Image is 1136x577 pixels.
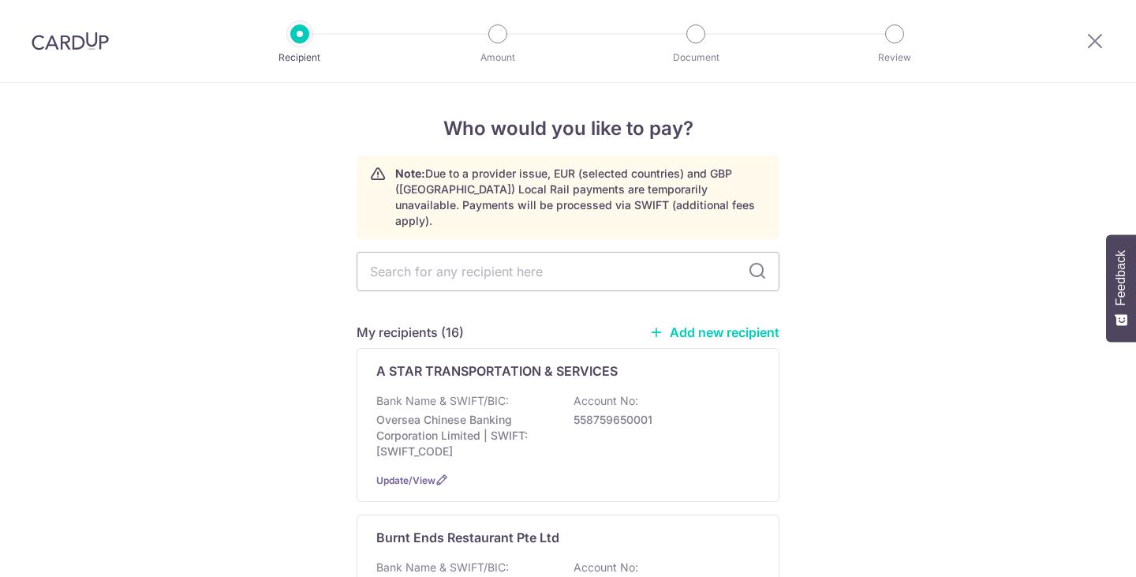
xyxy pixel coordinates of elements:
[357,114,779,143] h4: Who would you like to pay?
[376,393,509,409] p: Bank Name & SWIFT/BIC:
[357,252,779,291] input: Search for any recipient here
[637,50,754,66] p: Document
[241,50,358,66] p: Recipient
[574,412,750,428] p: 558759650001
[836,50,953,66] p: Review
[1114,250,1128,305] span: Feedback
[376,412,553,459] p: Oversea Chinese Banking Corporation Limited | SWIFT: [SWIFT_CODE]
[376,362,618,380] p: A STAR TRANSPORTATION & SERVICES
[574,560,638,575] p: Account No:
[376,474,435,486] a: Update/View
[1106,234,1136,342] button: Feedback - Show survey
[649,324,779,340] a: Add new recipient
[395,166,766,229] p: Due to a provider issue, EUR (selected countries) and GBP ([GEOGRAPHIC_DATA]) Local Rail payments...
[1034,530,1120,569] iframe: Opens a widget where you can find more information
[439,50,556,66] p: Amount
[32,32,109,51] img: CardUp
[376,528,559,547] p: Burnt Ends Restaurant Pte Ltd
[395,167,425,180] strong: Note:
[357,323,464,342] h5: My recipients (16)
[376,560,509,575] p: Bank Name & SWIFT/BIC:
[574,393,638,409] p: Account No:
